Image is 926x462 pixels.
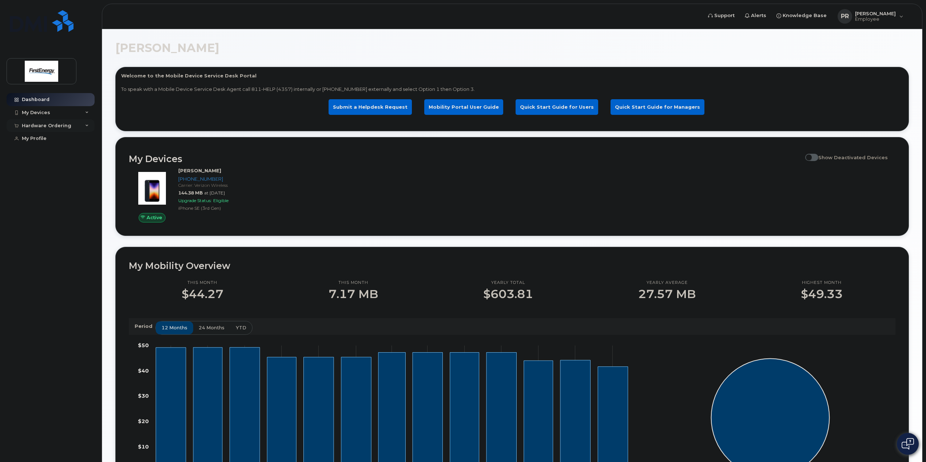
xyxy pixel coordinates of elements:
tspan: $40 [138,367,149,374]
p: 7.17 MB [329,288,378,301]
a: Submit a Helpdesk Request [329,99,412,115]
p: This month [329,280,378,286]
p: $603.81 [483,288,533,301]
p: Yearly average [638,280,696,286]
span: Show Deactivated Devices [818,154,888,160]
p: Yearly total [483,280,533,286]
a: Active[PERSON_NAME][PHONE_NUMBER]Carrier: Verizon Wireless144.38 MBat [DATE]Upgrade Status:Eligib... [129,167,314,222]
span: 144.38 MB [178,190,203,196]
h2: My Mobility Overview [129,260,895,271]
tspan: $50 [138,342,149,349]
tspan: $10 [138,443,149,450]
a: Quick Start Guide for Users [516,99,598,115]
img: image20231002-3703462-1angbar.jpeg [135,171,170,206]
span: Upgrade Status: [178,198,212,203]
span: Eligible [213,198,228,203]
strong: [PERSON_NAME] [178,168,221,173]
h2: My Devices [129,153,802,164]
div: iPhone SE (3rd Gen) [178,205,311,211]
div: Carrier: Verizon Wireless [178,182,311,188]
p: To speak with a Mobile Device Service Desk Agent call 811-HELP (4357) internally or [PHONE_NUMBER... [121,86,903,93]
p: This month [182,280,223,286]
span: YTD [236,324,246,331]
tspan: $30 [138,393,149,399]
tspan: $20 [138,418,149,425]
input: Show Deactivated Devices [805,150,811,156]
span: 24 months [199,324,224,331]
p: Welcome to the Mobile Device Service Desk Portal [121,72,903,79]
p: Highest month [801,280,843,286]
span: [PERSON_NAME] [115,43,219,53]
div: [PHONE_NUMBER] [178,176,311,182]
span: at [DATE] [204,190,225,196]
img: Open chat [902,438,914,450]
a: Quick Start Guide for Managers [611,99,704,115]
p: 27.57 MB [638,288,696,301]
p: $49.33 [801,288,843,301]
span: Active [147,214,162,221]
a: Mobility Portal User Guide [424,99,503,115]
p: Period [135,323,155,330]
p: $44.27 [182,288,223,301]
